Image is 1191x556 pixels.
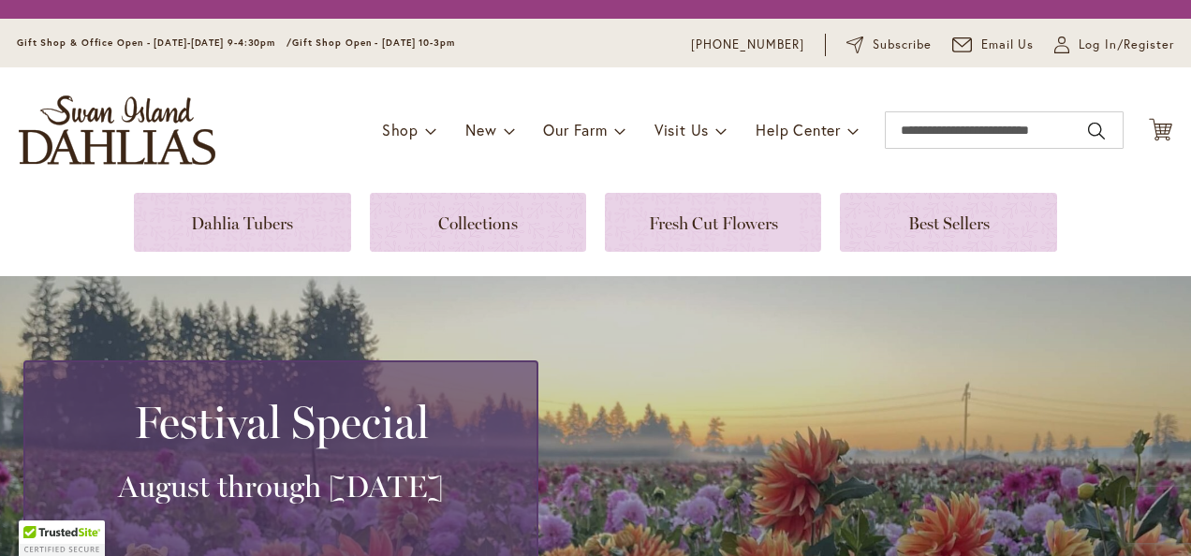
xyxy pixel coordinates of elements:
[543,120,607,139] span: Our Farm
[654,120,709,139] span: Visit Us
[1054,36,1174,54] a: Log In/Register
[846,36,932,54] a: Subscribe
[19,95,215,165] a: store logo
[465,120,496,139] span: New
[19,520,105,556] div: TrustedSite Certified
[952,36,1035,54] a: Email Us
[48,468,514,505] h3: August through [DATE]
[48,396,514,448] h2: Festival Special
[1088,116,1105,146] button: Search
[756,120,841,139] span: Help Center
[873,36,932,54] span: Subscribe
[292,37,455,49] span: Gift Shop Open - [DATE] 10-3pm
[17,37,292,49] span: Gift Shop & Office Open - [DATE]-[DATE] 9-4:30pm /
[691,36,804,54] a: [PHONE_NUMBER]
[382,120,419,139] span: Shop
[981,36,1035,54] span: Email Us
[1079,36,1174,54] span: Log In/Register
